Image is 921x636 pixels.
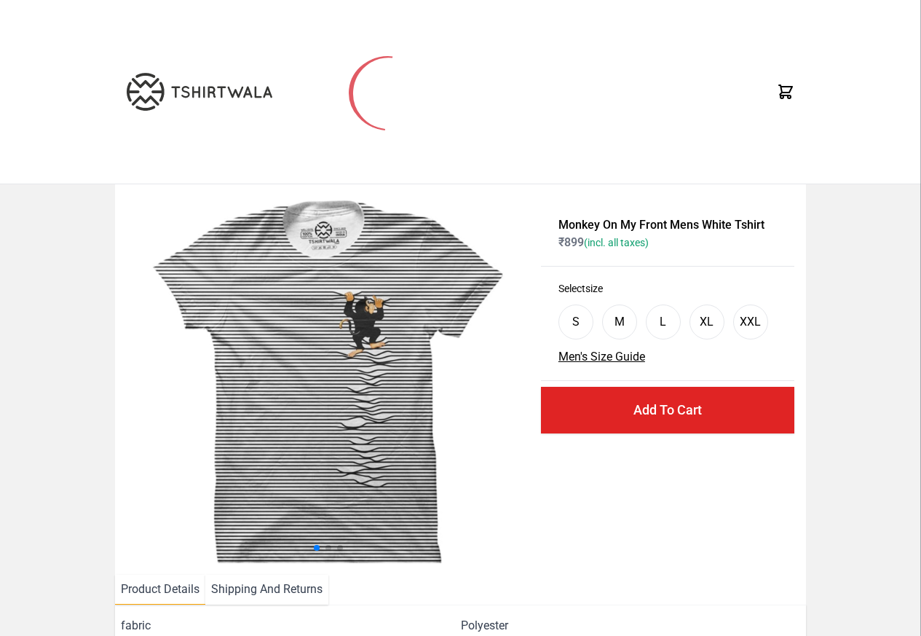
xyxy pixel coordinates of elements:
h1: Monkey On My Front Mens White Tshirt [558,216,777,234]
span: Polyester [461,617,508,635]
div: XL [700,313,714,331]
div: M [614,313,625,331]
div: S [572,313,580,331]
div: L [660,313,666,331]
span: fabric [121,617,460,635]
img: monkey-climbing.jpg [127,196,529,563]
h3: Select size [558,281,777,296]
li: Product Details [115,575,205,605]
span: ₹ 899 [558,235,649,249]
button: Men's Size Guide [558,348,645,366]
div: XXL [740,313,761,331]
button: Add To Cart [541,387,794,433]
li: Shipping And Returns [205,575,328,605]
img: TW-LOGO-400-104.png [127,73,272,111]
span: (incl. all taxes) [584,237,649,248]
